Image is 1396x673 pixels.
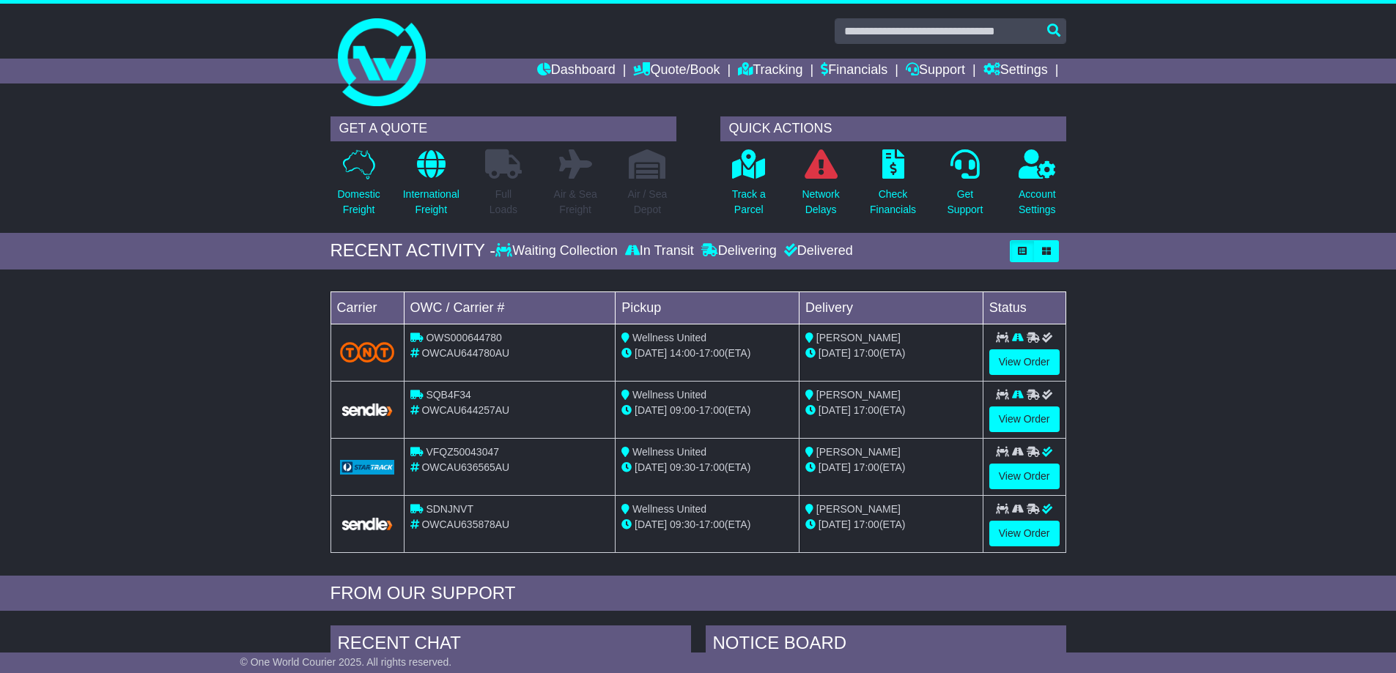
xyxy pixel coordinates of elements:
[816,446,901,458] span: [PERSON_NAME]
[738,59,802,83] a: Tracking
[421,461,509,473] span: OWCAU636565AU
[336,149,380,226] a: DomesticFreight
[330,116,676,141] div: GET A QUOTE
[330,291,404,324] td: Carrier
[426,389,470,401] span: SQB4F34
[240,656,452,668] span: © One World Courier 2025. All rights reserved.
[670,461,695,473] span: 09:30
[805,517,977,532] div: (ETA)
[854,518,879,530] span: 17:00
[816,503,901,515] span: [PERSON_NAME]
[485,187,522,217] p: Full Loads
[799,291,983,324] td: Delivery
[699,461,725,473] span: 17:00
[802,187,839,217] p: Network Delays
[421,347,509,359] span: OWCAU644780AU
[621,346,793,361] div: - (ETA)
[732,187,766,217] p: Track a Parcel
[404,291,616,324] td: OWC / Carrier #
[720,116,1066,141] div: QUICK ACTIONS
[621,517,793,532] div: - (ETA)
[340,402,395,417] img: GetCarrierServiceLogo
[537,59,616,83] a: Dashboard
[635,347,667,359] span: [DATE]
[805,460,977,475] div: (ETA)
[706,625,1066,665] div: NOTICE BOARD
[670,518,695,530] span: 09:30
[616,291,799,324] td: Pickup
[699,404,725,416] span: 17:00
[632,503,706,515] span: Wellness United
[819,518,851,530] span: [DATE]
[698,243,780,259] div: Delivering
[635,461,667,473] span: [DATE]
[635,404,667,416] span: [DATE]
[495,243,621,259] div: Waiting Collection
[1019,187,1056,217] p: Account Settings
[821,59,887,83] a: Financials
[854,404,879,416] span: 17:00
[632,332,706,343] span: Wellness United
[870,187,916,217] p: Check Financials
[983,291,1066,324] td: Status
[340,460,395,475] img: GetCarrierServiceLogo
[819,347,851,359] span: [DATE]
[554,187,597,217] p: Air & Sea Freight
[628,187,668,217] p: Air / Sea Depot
[946,149,983,226] a: GetSupport
[816,332,901,343] span: [PERSON_NAME]
[621,403,793,418] div: - (ETA)
[989,521,1060,546] a: View Order
[330,240,496,261] div: RECENT ACTIVITY -
[632,389,706,401] span: Wellness United
[989,406,1060,432] a: View Order
[337,187,380,217] p: Domestic Freight
[1018,149,1057,226] a: AccountSettings
[621,243,698,259] div: In Transit
[633,59,720,83] a: Quote/Book
[816,389,901,401] span: [PERSON_NAME]
[403,187,459,217] p: International Freight
[426,503,473,515] span: SDNJNVT
[340,516,395,532] img: GetCarrierServiceLogo
[854,461,879,473] span: 17:00
[699,347,725,359] span: 17:00
[621,460,793,475] div: - (ETA)
[330,625,691,665] div: RECENT CHAT
[402,149,460,226] a: InternationalFreight
[780,243,853,259] div: Delivered
[340,342,395,362] img: TNT_Domestic.png
[421,404,509,416] span: OWCAU644257AU
[947,187,983,217] p: Get Support
[819,461,851,473] span: [DATE]
[421,518,509,530] span: OWCAU635878AU
[426,332,502,343] span: OWS000644780
[906,59,965,83] a: Support
[731,149,767,226] a: Track aParcel
[670,347,695,359] span: 14:00
[632,446,706,458] span: Wellness United
[989,464,1060,489] a: View Order
[805,403,977,418] div: (ETA)
[330,583,1066,604] div: FROM OUR SUPPORT
[426,446,499,458] span: VFQZ50043047
[869,149,917,226] a: CheckFinancials
[989,349,1060,375] a: View Order
[801,149,840,226] a: NetworkDelays
[854,347,879,359] span: 17:00
[819,404,851,416] span: [DATE]
[670,404,695,416] span: 09:00
[983,59,1048,83] a: Settings
[805,346,977,361] div: (ETA)
[699,518,725,530] span: 17:00
[635,518,667,530] span: [DATE]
